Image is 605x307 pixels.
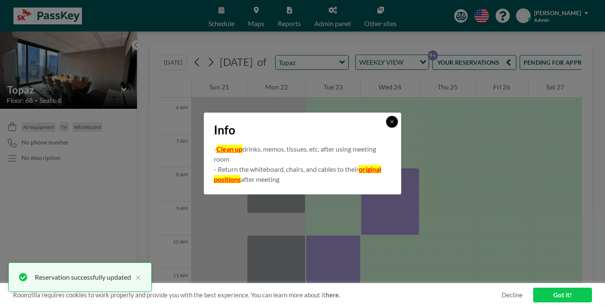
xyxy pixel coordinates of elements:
[131,272,141,282] button: close
[216,145,242,153] u: Clean up
[502,291,523,299] a: Decline
[533,288,592,302] a: Got it!
[214,123,235,137] span: Info
[13,291,502,299] span: Roomzilla requires cookies to work properly and provide you with the best experience. You can lea...
[214,164,391,184] p: - Return the whiteboard, chairs, and cables to their after meeting
[35,272,131,282] div: Reservation successfully updated
[214,144,391,164] p: - drinks, memos, tissues, etc. after using meeting room
[326,291,340,299] a: here.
